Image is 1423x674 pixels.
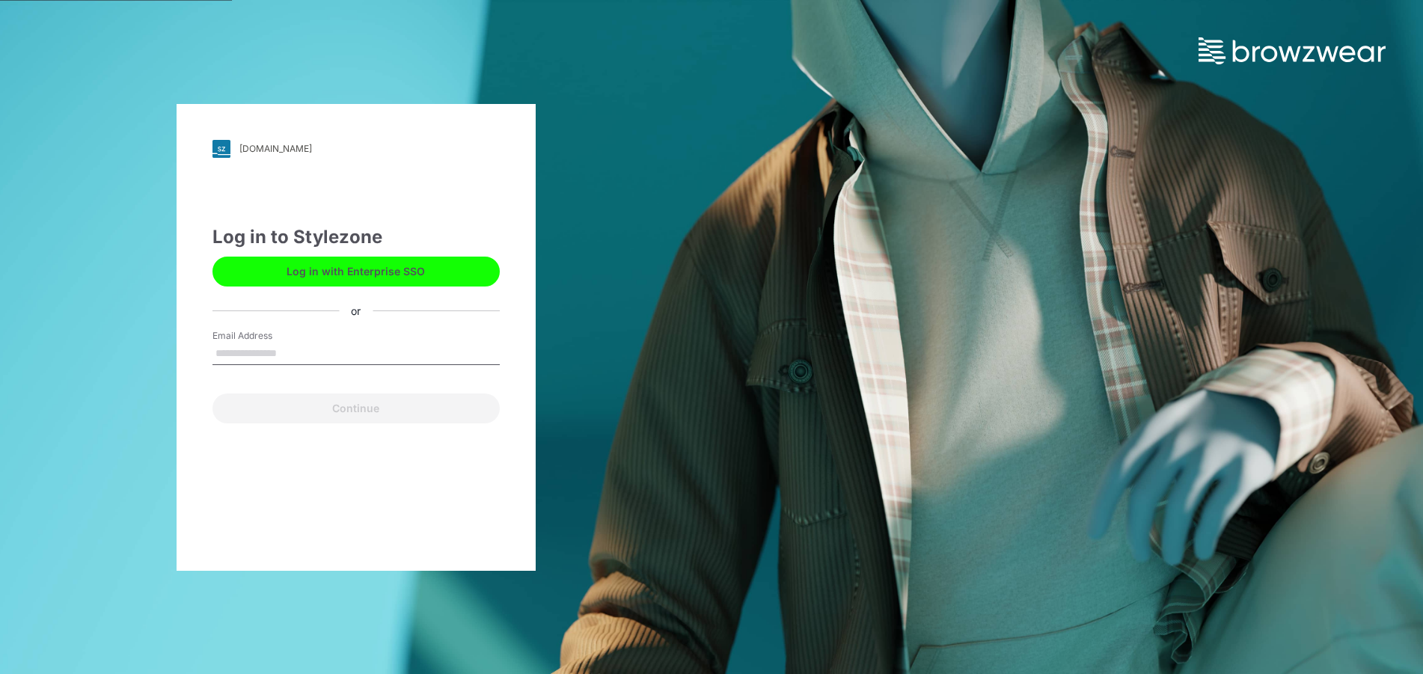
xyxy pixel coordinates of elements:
a: [DOMAIN_NAME] [212,140,500,158]
label: Email Address [212,329,317,343]
div: Log in to Stylezone [212,224,500,251]
div: or [339,303,373,319]
img: browzwear-logo.73288ffb.svg [1199,37,1386,64]
div: [DOMAIN_NAME] [239,143,312,154]
img: svg+xml;base64,PHN2ZyB3aWR0aD0iMjgiIGhlaWdodD0iMjgiIHZpZXdCb3g9IjAgMCAyOCAyOCIgZmlsbD0ibm9uZSIgeG... [212,140,230,158]
button: Log in with Enterprise SSO [212,257,500,287]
